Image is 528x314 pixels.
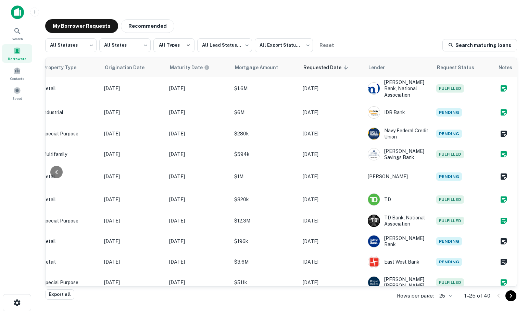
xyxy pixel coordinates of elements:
p: [DATE] [303,217,361,225]
p: T B [370,217,377,224]
button: Create a note for this borrower request [498,129,510,139]
p: Retail [42,258,97,266]
button: Recommended [121,19,174,33]
th: Request Status [433,58,494,77]
button: Create a note for this borrower request [498,236,510,246]
span: Pending [436,130,462,138]
p: [DATE] [104,196,162,203]
a: Search maturing loans [442,39,517,51]
div: East West Bank [368,256,429,268]
span: Fulfilled [436,278,464,287]
span: Borrowers [8,56,26,61]
p: $594k [234,150,296,158]
p: Retail [42,85,97,92]
button: Go to next page [505,290,516,301]
p: [DATE] [104,238,162,245]
div: 25 [437,291,453,301]
th: Mortgage Amount [231,58,299,77]
p: [DATE] [169,238,227,245]
img: picture [368,277,380,288]
button: Create a note for this borrower request [498,171,510,182]
div: All States [99,36,151,54]
p: $511k [234,279,296,286]
button: Create a note for this borrower request [498,83,510,94]
button: Reset [316,38,338,52]
p: [DATE] [104,109,162,116]
button: Create a note for this borrower request [498,216,510,226]
p: $6M [234,109,296,116]
div: IDB Bank [368,106,429,119]
button: Export all [45,289,74,300]
p: [DATE] [169,85,227,92]
img: picture [368,148,380,160]
span: Pending [436,258,462,266]
img: picture [368,128,380,140]
span: Pending [436,172,462,181]
a: Contacts [2,64,32,83]
div: Search [2,24,32,43]
p: $320k [234,196,296,203]
th: Maturity dates displayed may be estimated. Please contact the lender for the most accurate maturi... [166,58,231,77]
p: [DATE] [169,130,227,137]
span: Mortgage Amount [235,63,287,72]
th: Property Type [39,58,101,77]
th: Origination Date [101,58,166,77]
p: $1M [234,173,296,180]
p: Retail [42,173,97,180]
span: Requested Date [303,63,350,72]
p: Retail [42,238,97,245]
span: Lender [368,63,394,72]
p: $196k [234,238,296,245]
div: TD Bank, National Association [368,215,429,227]
div: All Lead Statuses [197,36,252,54]
img: picture [368,256,380,268]
span: Saved [12,96,22,101]
span: Origination Date [105,63,153,72]
p: [DATE] [169,196,227,203]
p: Special Purpose [42,217,97,225]
div: [PERSON_NAME] Bank [368,235,429,247]
p: [DATE] [169,173,227,180]
button: All Types [153,38,194,52]
span: Pending [436,237,462,245]
div: Chat Widget [494,259,528,292]
a: Borrowers [2,44,32,63]
p: [DATE] [104,258,162,266]
img: picture [368,107,380,118]
p: [DATE] [303,238,361,245]
p: $12.3M [234,217,296,225]
p: [DATE] [303,279,361,286]
p: $280k [234,130,296,137]
p: [DATE] [104,217,162,225]
div: [PERSON_NAME] [PERSON_NAME] [368,276,429,289]
button: Create a note for this borrower request [498,149,510,159]
p: Industrial [42,109,97,116]
p: [DATE] [169,150,227,158]
p: Multifamily [42,150,97,158]
p: [DATE] [169,109,227,116]
div: TD [368,193,429,206]
th: Requested Date [299,58,364,77]
p: [DATE] [104,279,162,286]
p: Rows per page: [397,292,434,300]
p: [DATE] [104,130,162,137]
th: Notes [494,58,517,77]
p: [DATE] [303,258,361,266]
div: Maturity dates displayed may be estimated. Please contact the lender for the most accurate maturi... [170,64,210,71]
span: Property Type [43,63,85,72]
p: Special Purpose [42,279,97,286]
th: Lender [364,58,433,77]
button: Create a note for this borrower request [498,107,510,118]
p: 1–25 of 40 [464,292,490,300]
span: Notes [499,63,513,72]
p: [DATE] [169,258,227,266]
img: picture [368,236,380,247]
p: Retail [42,196,97,203]
button: Create a note for this borrower request [498,257,510,267]
div: All Export Statuses [255,36,313,54]
span: Fulfilled [436,84,464,93]
p: [DATE] [169,279,227,286]
p: [PERSON_NAME] [368,173,429,180]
